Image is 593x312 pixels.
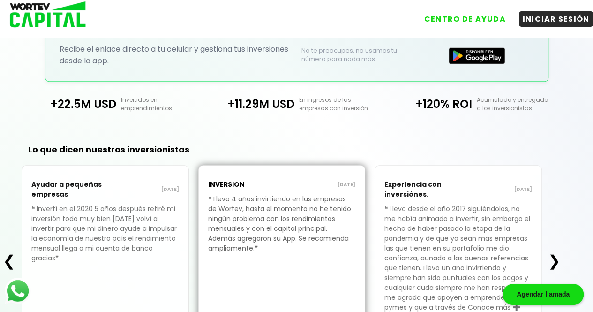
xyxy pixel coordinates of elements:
[449,47,505,64] img: Google Play
[384,175,458,204] p: Experiencia con inversiónes.
[60,43,292,67] p: Recibe el enlace directo a tu celular y gestiona tus inversiones desde la app.
[503,284,584,305] div: Agendar llamada
[458,186,532,193] p: [DATE]
[472,96,563,113] p: Acumulado y entregado a los inversionistas
[545,251,563,270] button: ❯
[208,194,356,267] p: Llevo 4 años invirtiendo en las empresas de Wortev, hasta el momento no he tenido ningún problema...
[31,204,179,277] p: Invertí en el 2020 5 años después retiré mi inversión todo muy bien [DATE] volví a invertir para ...
[420,11,510,27] button: CENTRO DE AYUDA
[55,253,60,263] span: ❞
[208,96,294,112] p: +11.29M USD
[30,96,116,112] p: +22.5M USD
[384,204,390,213] span: ❝
[411,4,510,27] a: CENTRO DE AYUDA
[208,194,213,204] span: ❝
[385,96,472,112] p: +120% ROI
[31,204,37,213] span: ❝
[282,181,355,189] p: [DATE]
[208,175,282,194] p: INVERSION
[255,244,260,253] span: ❞
[116,96,208,113] p: Invertidos en emprendimientos
[31,175,105,204] p: Ayudar a pequeñas empresas
[301,46,415,63] p: No te preocupes, no usamos tu número para nada más.
[294,96,386,113] p: En ingresos de las empresas con inversión
[105,186,179,193] p: [DATE]
[5,278,31,304] img: logos_whatsapp-icon.242b2217.svg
